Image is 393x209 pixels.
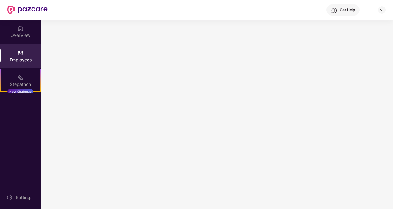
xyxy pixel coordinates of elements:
[14,194,34,201] div: Settings
[6,194,13,201] img: svg+xml;base64,PHN2ZyBpZD0iU2V0dGluZy0yMHgyMCIgeG1sbnM9Imh0dHA6Ly93d3cudzMub3JnLzIwMDAvc3ZnIiB3aW...
[7,89,33,94] div: New Challenge
[1,81,40,87] div: Stepathon
[17,25,24,32] img: svg+xml;base64,PHN2ZyBpZD0iSG9tZSIgeG1sbnM9Imh0dHA6Ly93d3cudzMub3JnLzIwMDAvc3ZnIiB3aWR0aD0iMjAiIG...
[340,7,355,12] div: Get Help
[17,74,24,81] img: svg+xml;base64,PHN2ZyB4bWxucz0iaHR0cDovL3d3dy53My5vcmcvMjAwMC9zdmciIHdpZHRoPSIyMSIgaGVpZ2h0PSIyMC...
[17,50,24,56] img: svg+xml;base64,PHN2ZyBpZD0iRW1wbG95ZWVzIiB4bWxucz0iaHR0cDovL3d3dy53My5vcmcvMjAwMC9zdmciIHdpZHRoPS...
[331,7,337,14] img: svg+xml;base64,PHN2ZyBpZD0iSGVscC0zMngzMiIgeG1sbnM9Imh0dHA6Ly93d3cudzMub3JnLzIwMDAvc3ZnIiB3aWR0aD...
[379,7,384,12] img: svg+xml;base64,PHN2ZyBpZD0iRHJvcGRvd24tMzJ4MzIiIHhtbG5zPSJodHRwOi8vd3d3LnczLm9yZy8yMDAwL3N2ZyIgd2...
[7,6,48,14] img: New Pazcare Logo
